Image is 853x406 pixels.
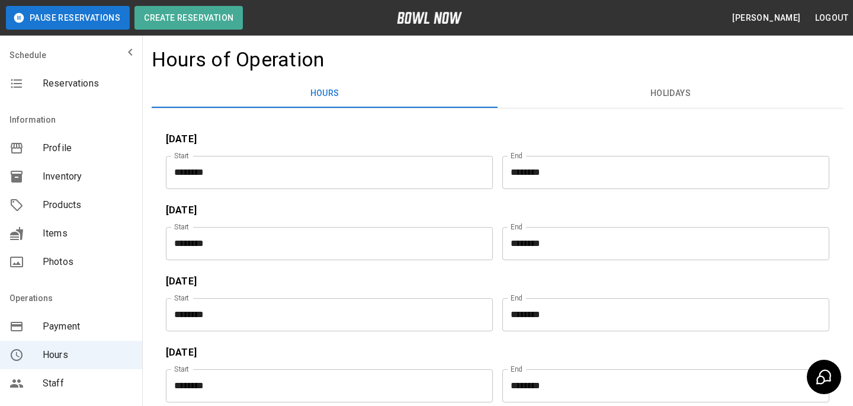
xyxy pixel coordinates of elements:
span: Photos [43,255,133,269]
input: Choose time, selected time is 10:00 AM [502,298,821,331]
p: [DATE] [166,274,829,289]
img: logo [397,12,462,24]
button: [PERSON_NAME] [727,7,805,29]
label: End [511,293,522,303]
span: Reservations [43,76,133,91]
span: Staff [43,376,133,391]
span: Items [43,226,133,241]
input: Choose time, selected time is 12:00 PM [166,369,485,402]
span: Inventory [43,170,133,184]
label: Start [174,293,189,303]
span: Profile [43,141,133,155]
label: End [511,222,522,232]
label: Start [174,364,189,374]
button: Holidays [498,79,844,108]
span: Payment [43,319,133,334]
h4: Hours of Operation [152,47,325,72]
input: Choose time, selected time is 9:00 AM [502,227,821,260]
label: Start [174,222,189,232]
input: Choose time, selected time is 3:00 PM [166,227,485,260]
button: Logout [810,7,853,29]
button: Create Reservation [134,6,243,30]
label: End [511,151,522,161]
input: Choose time, selected time is 3:00 PM [166,298,485,331]
label: End [511,364,522,374]
span: Products [43,198,133,212]
span: Hours [43,348,133,362]
label: Start [174,151,189,161]
input: Choose time, selected time is 6:00 PM [502,369,821,402]
div: basic tabs example [152,79,844,108]
input: Choose time, selected time is 12:00 PM [166,156,485,189]
p: [DATE] [166,132,829,146]
input: Choose time, selected time is 8:00 PM [502,156,821,189]
p: [DATE] [166,203,829,218]
p: [DATE] [166,346,829,360]
button: Pause Reservations [6,6,130,30]
button: Hours [152,79,498,108]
